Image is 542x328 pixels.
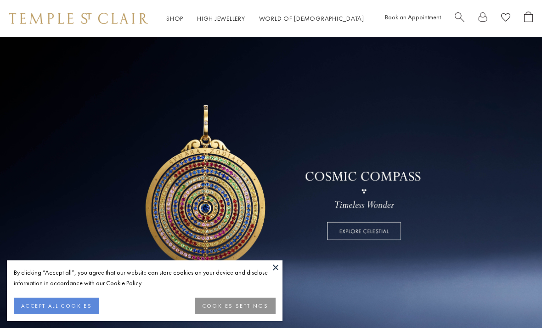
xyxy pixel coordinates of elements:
a: Book an Appointment [385,13,441,21]
a: ShopShop [166,14,183,23]
div: By clicking “Accept all”, you agree that our website can store cookies on your device and disclos... [14,267,276,288]
a: World of [DEMOGRAPHIC_DATA]World of [DEMOGRAPHIC_DATA] [259,14,364,23]
a: Search [455,12,464,26]
nav: Main navigation [166,13,364,24]
a: High JewelleryHigh Jewellery [197,14,245,23]
iframe: Gorgias live chat messenger [496,285,533,319]
button: ACCEPT ALL COOKIES [14,298,99,314]
button: COOKIES SETTINGS [195,298,276,314]
a: View Wishlist [501,12,510,26]
a: Open Shopping Bag [524,12,533,26]
img: Temple St. Clair [9,13,148,24]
